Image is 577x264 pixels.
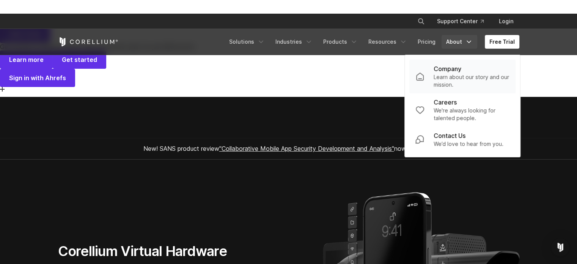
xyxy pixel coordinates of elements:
[364,35,412,49] a: Resources
[434,64,461,73] p: Company
[409,60,516,93] a: Company Learn about our story and our mission.
[414,14,428,28] button: Search
[9,74,66,82] span: Sign in with Ahrefs
[431,14,490,28] a: Support Center
[409,126,516,152] a: Contact Us We’d love to hear from you.
[319,35,362,49] a: Products
[143,145,434,152] span: New! SANS product review now available.
[434,73,509,89] p: Learn about our story and our mission.
[551,238,569,256] div: Open Intercom Messenger
[271,35,317,49] a: Industries
[434,140,503,148] p: We’d love to hear from you.
[413,35,440,49] a: Pricing
[225,35,269,49] a: Solutions
[58,243,286,260] h1: Corellium Virtual Hardware
[58,37,118,46] a: Corellium Home
[409,93,516,126] a: Careers We're always looking for talented people.
[442,35,477,49] a: About
[53,51,106,69] button: Get started
[434,107,509,122] p: We're always looking for talented people.
[493,14,519,28] a: Login
[434,98,457,107] p: Careers
[225,35,519,49] div: Navigation Menu
[485,35,519,49] a: Free Trial
[408,14,519,28] div: Navigation Menu
[434,131,465,140] p: Contact Us
[219,145,394,152] a: "Collaborative Mobile App Security Development and Analysis"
